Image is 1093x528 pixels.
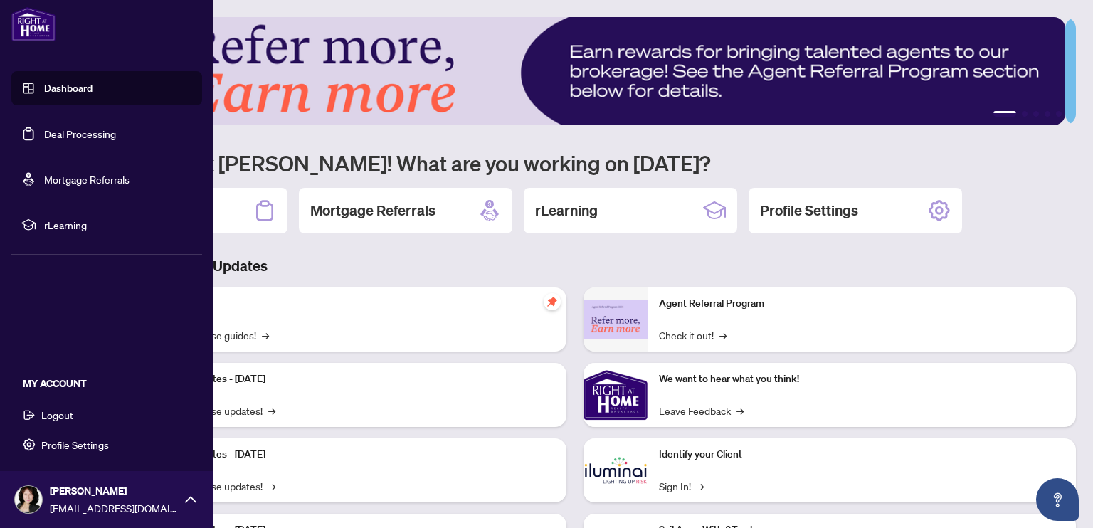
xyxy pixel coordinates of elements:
a: Check it out!→ [659,327,727,343]
a: Mortgage Referrals [44,173,130,186]
p: Self-Help [149,296,555,312]
img: Identify your Client [584,438,648,502]
span: → [736,403,744,418]
span: [PERSON_NAME] [50,483,178,499]
a: Leave Feedback→ [659,403,744,418]
button: Profile Settings [11,433,202,457]
a: Dashboard [44,82,93,95]
img: Profile Icon [15,486,42,513]
span: → [719,327,727,343]
img: Agent Referral Program [584,300,648,339]
p: We want to hear what you think! [659,371,1065,387]
img: We want to hear what you think! [584,363,648,427]
span: pushpin [544,293,561,310]
button: 2 [1022,111,1028,117]
button: Open asap [1036,478,1079,521]
span: → [268,403,275,418]
p: Agent Referral Program [659,296,1065,312]
h3: Brokerage & Industry Updates [74,256,1076,276]
p: Platform Updates - [DATE] [149,371,555,387]
span: Logout [41,403,73,426]
span: → [697,478,704,494]
a: Sign In!→ [659,478,704,494]
button: 4 [1045,111,1050,117]
span: Profile Settings [41,433,109,456]
span: → [268,478,275,494]
h5: MY ACCOUNT [23,376,202,391]
button: 3 [1033,111,1039,117]
h2: Profile Settings [760,201,858,221]
button: 1 [993,111,1016,117]
span: rLearning [44,217,192,233]
button: 5 [1056,111,1062,117]
a: Deal Processing [44,127,116,140]
span: [EMAIL_ADDRESS][DOMAIN_NAME] [50,500,178,516]
p: Identify your Client [659,447,1065,463]
p: Platform Updates - [DATE] [149,447,555,463]
h1: Welcome back [PERSON_NAME]! What are you working on [DATE]? [74,149,1076,176]
span: → [262,327,269,343]
img: Slide 0 [74,17,1065,125]
button: Logout [11,403,202,427]
img: logo [11,7,56,41]
h2: Mortgage Referrals [310,201,435,221]
h2: rLearning [535,201,598,221]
